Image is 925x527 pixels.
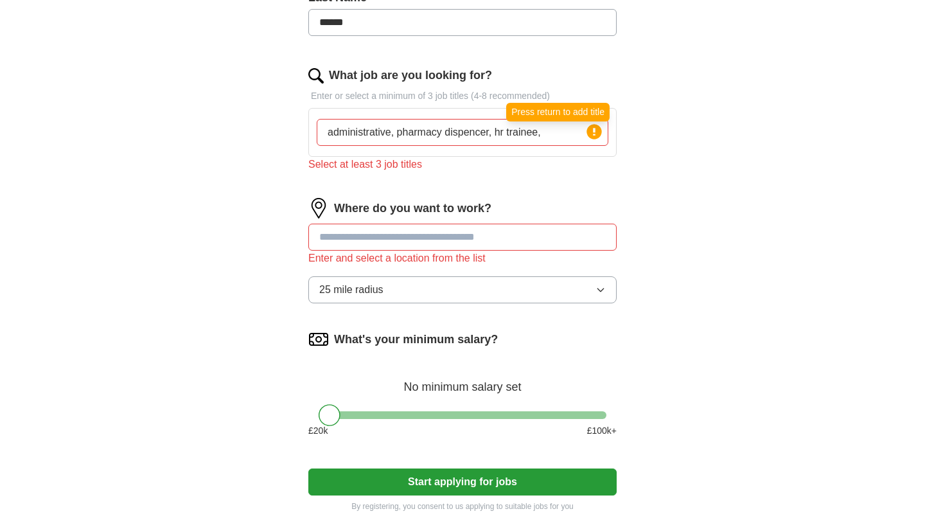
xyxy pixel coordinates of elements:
label: What job are you looking for? [329,67,492,84]
div: Enter and select a location from the list [308,251,617,266]
label: What's your minimum salary? [334,331,498,348]
label: Where do you want to work? [334,200,491,217]
p: Enter or select a minimum of 3 job titles (4-8 recommended) [308,89,617,103]
div: Select at least 3 job titles [308,157,617,172]
span: 25 mile radius [319,282,383,298]
div: Press return to add title [506,103,610,121]
span: £ 100 k+ [587,424,617,438]
span: £ 20 k [308,424,328,438]
div: No minimum salary set [308,365,617,396]
button: 25 mile radius [308,276,617,303]
img: salary.png [308,329,329,350]
button: Start applying for jobs [308,469,617,496]
img: search.png [308,68,324,84]
input: Type a job title and press enter [317,119,608,146]
img: location.png [308,198,329,219]
p: By registering, you consent to us applying to suitable jobs for you [308,501,617,512]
